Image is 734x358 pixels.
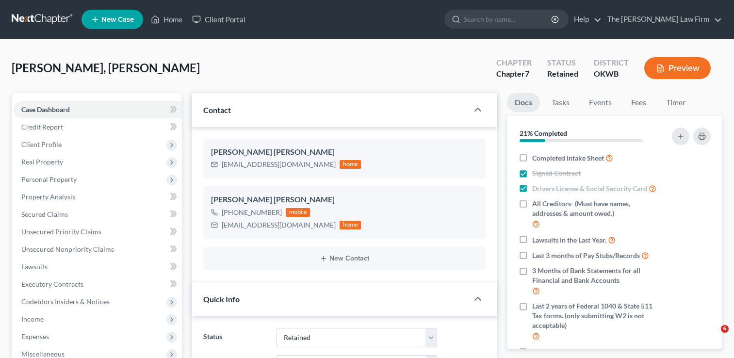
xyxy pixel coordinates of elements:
span: 6 [721,325,729,333]
span: Lawsuits [21,262,48,271]
span: All Creditors- (Must have names, addresses & amount owed.) [532,199,660,218]
span: Last 2 years of Federal 1040 & State 511 Tax forms. (only submitting W2 is not acceptable) [532,301,660,330]
span: Quick Info [203,294,240,304]
a: Home [146,11,187,28]
div: Status [547,57,578,68]
span: Client Profile [21,140,62,148]
div: OKWB [594,68,629,80]
span: Codebtors Insiders & Notices [21,297,110,306]
div: [EMAIL_ADDRESS][DOMAIN_NAME] [222,220,336,230]
a: Help [569,11,602,28]
iframe: Intercom live chat [701,325,724,348]
button: New Contact [211,255,478,262]
span: New Case [101,16,134,23]
span: Lawsuits in the Last Year. [532,235,606,245]
label: Status [198,328,271,347]
a: Client Portal [187,11,250,28]
div: mobile [286,208,310,217]
div: [EMAIL_ADDRESS][DOMAIN_NAME] [222,160,336,169]
div: Chapter [496,68,532,80]
span: Executory Contracts [21,280,83,288]
input: Search by name... [464,10,553,28]
span: Contact [203,105,231,114]
span: Secured Claims [21,210,68,218]
a: Unsecured Priority Claims [14,223,182,241]
a: Lawsuits [14,258,182,276]
div: [PERSON_NAME] [PERSON_NAME] [211,146,478,158]
span: Income [21,315,44,323]
span: Property Analysis [21,193,75,201]
div: Chapter [496,57,532,68]
span: Miscellaneous [21,350,65,358]
span: Case Dashboard [21,105,70,114]
div: [PHONE_NUMBER] [222,208,282,217]
a: Secured Claims [14,206,182,223]
span: Drivers License & Social Security Card [532,184,647,194]
span: Real Property [21,158,63,166]
span: Unsecured Nonpriority Claims [21,245,114,253]
span: Real Property Deeds and Mortgages [532,347,640,357]
a: Docs [507,93,540,112]
span: Signed Contract [532,168,581,178]
button: Preview [644,57,711,79]
a: Fees [623,93,654,112]
div: [PERSON_NAME] [PERSON_NAME] [211,194,478,206]
span: Credit Report [21,123,63,131]
div: home [340,221,361,229]
a: Property Analysis [14,188,182,206]
a: Executory Contracts [14,276,182,293]
a: The [PERSON_NAME] Law Firm [603,11,722,28]
a: Events [581,93,620,112]
span: 3 Months of Bank Statements for all Financial and Bank Accounts [532,266,660,285]
strong: 21% Completed [520,129,567,137]
a: Tasks [544,93,577,112]
div: District [594,57,629,68]
a: Credit Report [14,118,182,136]
span: Last 3 months of Pay Stubs/Records [532,251,640,260]
a: Unsecured Nonpriority Claims [14,241,182,258]
span: Expenses [21,332,49,341]
span: 7 [525,69,529,78]
span: Personal Property [21,175,77,183]
div: home [340,160,361,169]
a: Timer [658,93,693,112]
a: Case Dashboard [14,101,182,118]
span: Unsecured Priority Claims [21,228,101,236]
span: Completed Intake Sheet [532,153,604,163]
span: [PERSON_NAME], [PERSON_NAME] [12,61,200,75]
div: Retained [547,68,578,80]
